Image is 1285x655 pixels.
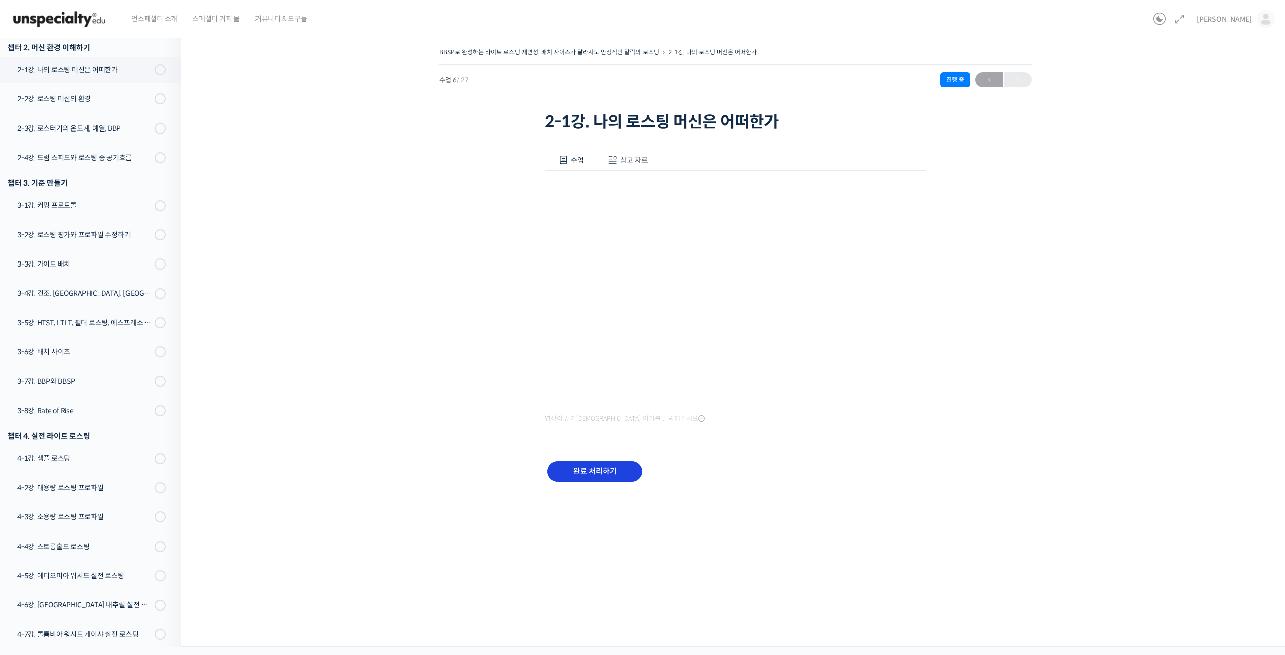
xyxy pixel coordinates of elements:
a: BBSP로 완성하는 라이트 로스팅 재연성: 배치 사이즈가 달라져도 안정적인 말릭의 로스팅 [439,48,659,56]
div: 3-7강. BBP와 BBSP [17,376,152,387]
div: 4-2강. 대용량 로스팅 프로파일 [17,482,152,493]
span: 대화 [92,334,104,342]
div: 챕터 3. 기준 만들기 [8,176,166,190]
div: 2-1강. 나의 로스팅 머신은 어떠한가 [17,64,152,75]
div: 2-4강. 드럼 스피드와 로스팅 중 공기흐름 [17,152,152,163]
span: 영상이 끊기[DEMOGRAPHIC_DATA] 여기를 클릭해주세요 [545,415,705,423]
div: 4-4강. 스트롱홀드 로스팅 [17,541,152,552]
div: 4-5강. 에티오피아 워시드 실전 로스팅 [17,570,152,581]
span: 수업 6 [439,77,469,83]
span: 설정 [155,333,167,341]
span: / 27 [457,76,469,84]
span: 수업 [571,156,584,165]
a: 홈 [3,318,66,343]
div: 2-3강. 로스터기의 온도계, 예열, BBP [17,123,152,134]
a: 2-1강. 나의 로스팅 머신은 어떠한가 [668,48,757,56]
a: 대화 [66,318,130,343]
div: 4-1강. 샘플 로스팅 [17,453,152,464]
div: 3-5강. HTST, LTLT, 필터 로스팅, 에스프레소 로스팅 [17,317,152,328]
div: 2-2강. 로스팅 머신의 환경 [17,93,152,104]
div: 3-8강. Rate of Rise [17,405,152,416]
div: 3-6강. 배치 사이즈 [17,346,152,357]
h1: 2-1강. 나의 로스팅 머신은 어떠한가 [545,112,926,132]
span: [PERSON_NAME] [1197,15,1252,24]
input: 완료 처리하기 [547,461,642,482]
div: 4-6강. [GEOGRAPHIC_DATA] 내추럴 실전 로스팅 [17,599,152,610]
div: 4-7강. 콜롬비아 워시드 게이샤 실전 로스팅 [17,629,152,640]
span: ← [975,73,1003,87]
div: 4-3강. 소용량 로스팅 프로파일 [17,511,152,522]
span: 홈 [32,333,38,341]
div: 3-1강. 커핑 프로토콜 [17,200,152,211]
div: 챕터 2. 머신 환경 이해하기 [8,41,166,54]
div: 진행 중 [940,72,970,87]
div: 챕터 4. 실전 라이트 로스팅 [8,429,166,443]
span: 참고 자료 [620,156,648,165]
div: 3-4강. 건조, [GEOGRAPHIC_DATA], [GEOGRAPHIC_DATA] 구간의 화력 분배 [17,288,152,299]
div: 3-3강. 가이드 배치 [17,258,152,270]
a: 설정 [130,318,193,343]
a: ←이전 [975,72,1003,87]
div: 3-2강. 로스팅 평가와 프로파일 수정하기 [17,229,152,240]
